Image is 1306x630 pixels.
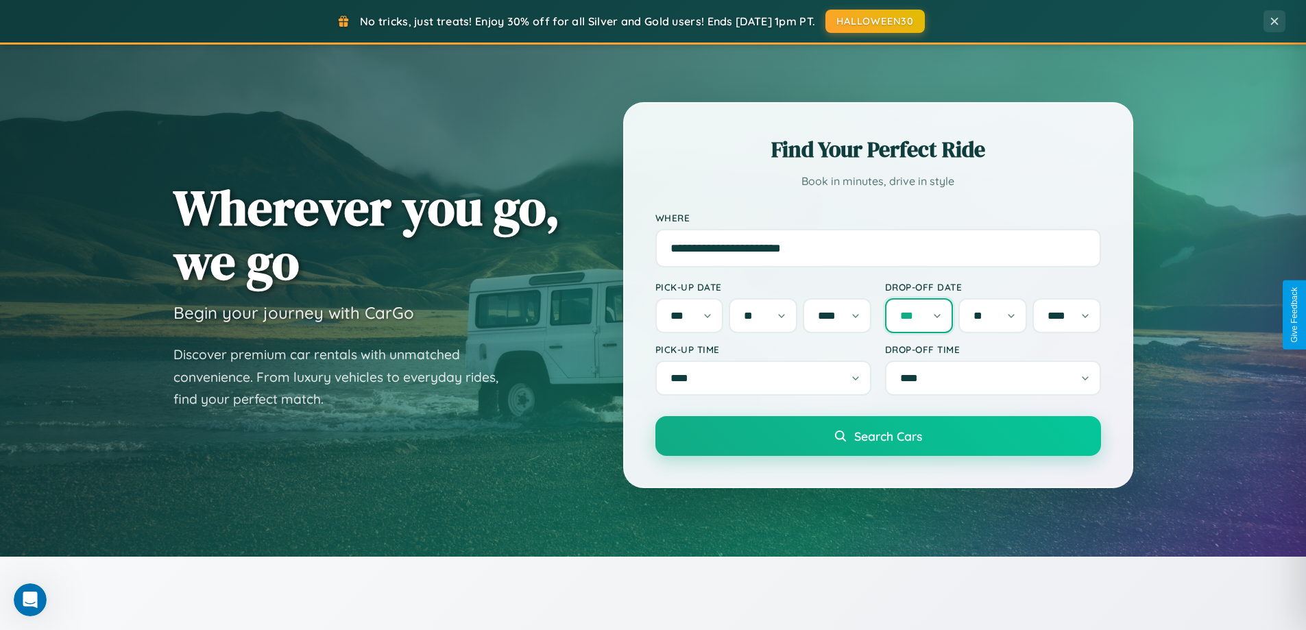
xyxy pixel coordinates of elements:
p: Book in minutes, drive in style [655,171,1101,191]
h2: Find Your Perfect Ride [655,134,1101,165]
h1: Wherever you go, we go [173,180,560,289]
p: Discover premium car rentals with unmatched convenience. From luxury vehicles to everyday rides, ... [173,343,516,411]
label: Drop-off Date [885,281,1101,293]
label: Drop-off Time [885,343,1101,355]
h3: Begin your journey with CarGo [173,302,414,323]
label: Where [655,212,1101,223]
label: Pick-up Time [655,343,871,355]
button: HALLOWEEN30 [825,10,925,33]
span: Search Cars [854,428,922,444]
label: Pick-up Date [655,281,871,293]
div: Give Feedback [1290,287,1299,343]
span: No tricks, just treats! Enjoy 30% off for all Silver and Gold users! Ends [DATE] 1pm PT. [360,14,815,28]
button: Search Cars [655,416,1101,456]
iframe: Intercom live chat [14,583,47,616]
